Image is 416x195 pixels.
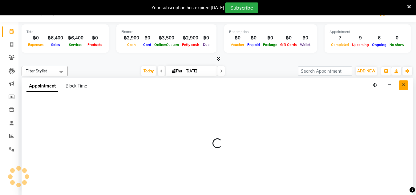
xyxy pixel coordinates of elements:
[171,69,184,73] span: Thu
[329,29,406,35] div: Appointment
[388,35,406,42] div: 0
[350,35,370,42] div: 9
[26,43,45,47] span: Expenses
[121,35,142,42] div: ฿2,900
[66,35,86,42] div: ฿6,400
[142,43,153,47] span: Card
[26,68,47,73] span: Filter Stylist
[126,43,137,47] span: Cash
[180,43,201,47] span: Petty cash
[246,43,261,47] span: Prepaid
[298,66,352,76] input: Search Appointment
[261,35,279,42] div: ฿0
[151,5,224,11] div: Your subscription has expired [DATE]
[180,35,201,42] div: ฿2,900
[246,35,261,42] div: ฿0
[229,43,246,47] span: Voucher
[370,43,388,47] span: Ongoing
[399,80,408,90] button: Close
[26,81,58,92] span: Appointment
[350,43,370,47] span: Upcoming
[142,35,153,42] div: ฿0
[279,35,298,42] div: ฿0
[357,69,375,73] span: ADD NEW
[329,43,350,47] span: Completed
[141,66,156,76] span: Today
[201,35,212,42] div: ฿0
[45,35,66,42] div: ฿6,400
[86,35,104,42] div: ฿0
[153,35,180,42] div: ฿3,500
[201,43,211,47] span: Due
[329,35,350,42] div: 7
[184,67,214,76] input: 2025-09-04
[388,43,406,47] span: No show
[50,43,62,47] span: Sales
[298,43,312,47] span: Wallet
[153,43,180,47] span: Online/Custom
[86,43,104,47] span: Products
[26,29,104,35] div: Total
[356,67,377,75] button: ADD NEW
[26,35,45,42] div: ฿0
[261,43,279,47] span: Package
[279,43,298,47] span: Gift Cards
[121,29,212,35] div: Finance
[298,35,312,42] div: ฿0
[67,43,84,47] span: Services
[66,83,87,89] span: Block Time
[225,2,258,13] button: Subscribe
[229,29,312,35] div: Redemption
[370,35,388,42] div: 6
[229,35,246,42] div: ฿0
